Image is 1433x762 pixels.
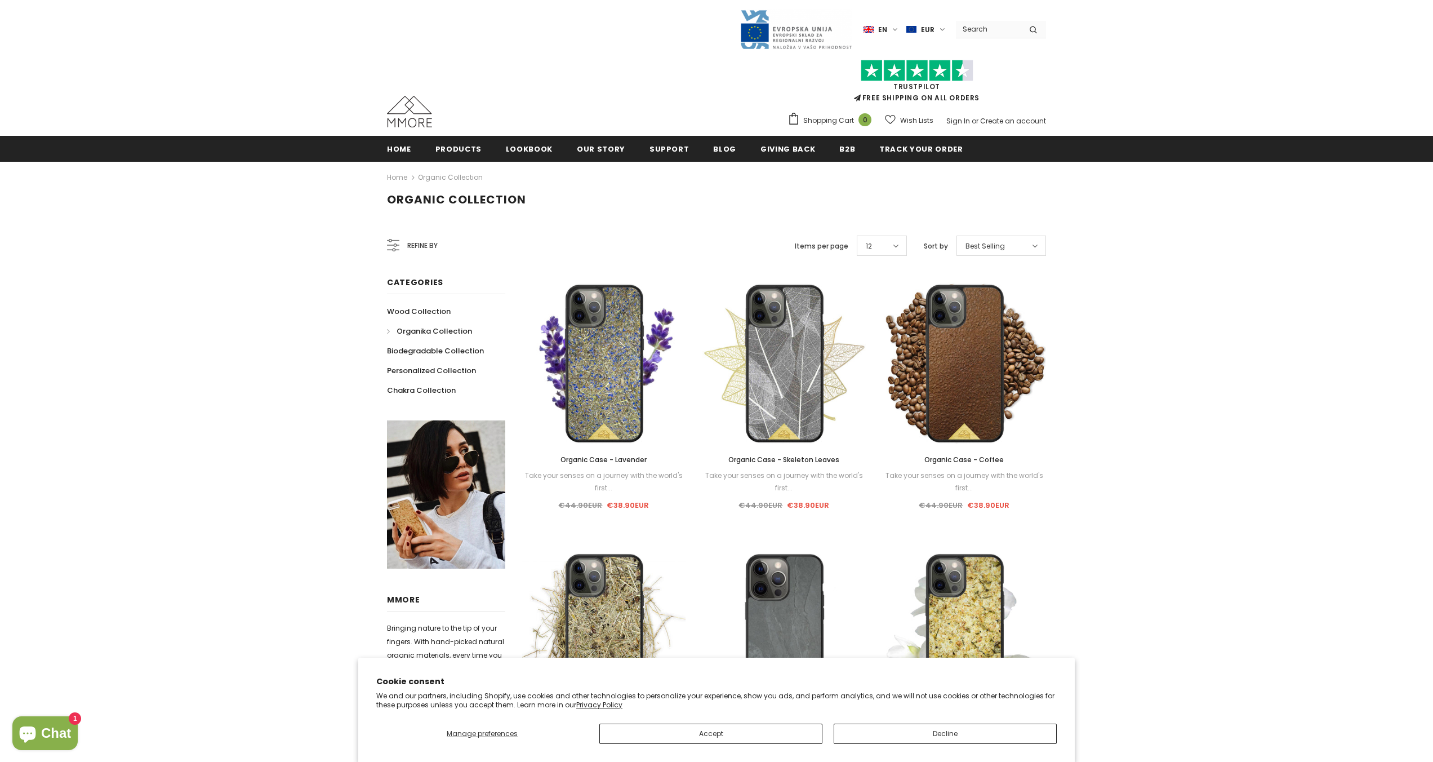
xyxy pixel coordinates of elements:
span: Wood Collection [387,306,451,317]
span: Organic Case - Coffee [924,455,1004,464]
a: Trustpilot [893,82,940,91]
a: Products [435,136,482,161]
span: Wish Lists [900,115,933,126]
a: Giving back [760,136,815,161]
a: Shopping Cart 0 [787,112,877,129]
span: Blog [713,144,736,154]
div: Take your senses on a journey with the world's first... [522,469,686,494]
a: Biodegradable Collection [387,341,484,361]
span: €38.90EUR [607,500,649,511]
label: Items per page [795,241,848,252]
span: Personalized Collection [387,365,476,376]
span: Best Selling [965,241,1005,252]
span: Shopping Cart [803,115,854,126]
span: Organic Case - Skeleton Leaves [728,455,839,464]
img: Javni Razpis [740,9,852,50]
a: Privacy Policy [576,700,622,710]
inbox-online-store-chat: Shopify online store chat [9,716,81,753]
a: Our Story [577,136,625,161]
a: Chakra Collection [387,380,456,400]
span: Organika Collection [397,326,472,336]
a: Personalized Collection [387,361,476,380]
span: Our Story [577,144,625,154]
a: support [649,136,689,161]
input: Search Site [956,21,1021,37]
div: Take your senses on a journey with the world's first... [702,469,866,494]
span: Products [435,144,482,154]
span: €44.90EUR [558,500,602,511]
label: Sort by [924,241,948,252]
span: or [972,116,978,126]
span: MMORE [387,594,420,605]
a: Organika Collection [387,321,472,341]
span: EUR [921,24,934,36]
a: Javni Razpis [740,24,852,34]
a: Blog [713,136,736,161]
span: Giving back [760,144,815,154]
a: Sign In [946,116,970,126]
a: Wish Lists [885,110,933,130]
span: Refine by [407,240,438,252]
a: Home [387,171,407,184]
img: MMORE Cases [387,96,432,127]
span: Lookbook [506,144,553,154]
span: 0 [858,113,871,126]
span: en [878,24,887,36]
span: FREE SHIPPING ON ALL ORDERS [787,65,1046,103]
span: Track your order [879,144,963,154]
span: Manage preferences [447,729,518,738]
span: B2B [839,144,855,154]
span: Chakra Collection [387,385,456,396]
a: B2B [839,136,855,161]
a: Wood Collection [387,302,451,321]
a: Organic Case - Coffee [883,454,1046,466]
span: €44.90EUR [738,500,782,511]
a: Track your order [879,136,963,161]
span: Biodegradable Collection [387,345,484,356]
span: Categories [387,277,443,288]
a: Organic Case - Skeleton Leaves [702,454,866,466]
span: Organic Case - Lavender [560,455,647,464]
span: €38.90EUR [787,500,829,511]
span: €44.90EUR [919,500,963,511]
img: Trust Pilot Stars [861,60,973,82]
h2: Cookie consent [376,676,1057,688]
a: Lookbook [506,136,553,161]
span: Home [387,144,411,154]
a: Organic Case - Lavender [522,454,686,466]
span: support [649,144,689,154]
span: 12 [866,241,872,252]
p: We and our partners, including Shopify, use cookies and other technologies to personalize your ex... [376,692,1057,709]
div: Take your senses on a journey with the world's first... [883,469,1046,494]
img: i-lang-1.png [864,25,874,34]
a: Organic Collection [418,172,483,182]
span: €38.90EUR [967,500,1009,511]
a: Home [387,136,411,161]
button: Decline [834,724,1057,744]
a: Create an account [980,116,1046,126]
button: Accept [599,724,822,744]
p: Bringing nature to the tip of your fingers. With hand-picked natural organic materials, every tim... [387,622,505,716]
button: Manage preferences [376,724,588,744]
span: Organic Collection [387,192,526,207]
